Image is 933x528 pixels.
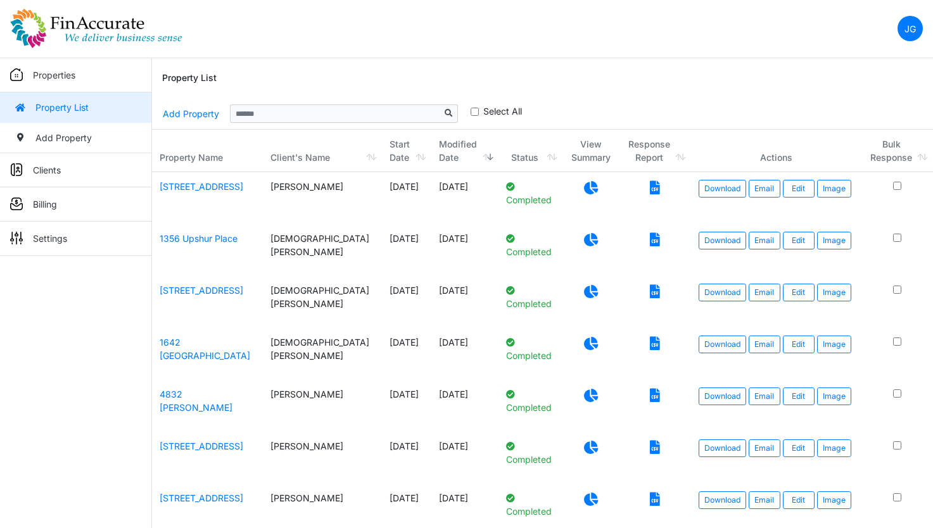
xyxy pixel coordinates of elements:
[431,172,499,224] td: [DATE]
[783,439,815,457] a: Edit
[10,232,23,244] img: sidemenu_settings.png
[10,163,23,176] img: sidemenu_client.png
[749,491,780,509] button: Email
[783,336,815,353] a: Edit
[160,441,243,451] a: [STREET_ADDRESS]
[749,387,780,405] button: Email
[162,103,220,125] a: Add Property
[230,104,440,122] input: Sizing example input
[431,432,499,484] td: [DATE]
[382,432,431,484] td: [DATE]
[699,232,746,249] a: Download
[783,491,815,509] a: Edit
[861,130,933,172] th: Bulk Response: activate to sort column ascending
[33,198,57,211] p: Billing
[263,276,382,328] td: [DEMOGRAPHIC_DATA][PERSON_NAME]
[160,233,238,244] a: 1356 Upshur Place
[506,439,554,466] p: Completed
[382,172,431,224] td: [DATE]
[382,130,431,172] th: Start Date: activate to sort column ascending
[33,232,67,245] p: Settings
[263,224,382,276] td: [DEMOGRAPHIC_DATA][PERSON_NAME]
[263,172,382,224] td: [PERSON_NAME]
[431,380,499,432] td: [DATE]
[904,22,916,35] p: JG
[783,387,815,405] a: Edit
[431,224,499,276] td: [DATE]
[160,337,250,361] a: 1642 [GEOGRAPHIC_DATA]
[749,232,780,249] button: Email
[382,380,431,432] td: [DATE]
[783,232,815,249] a: Edit
[691,130,861,172] th: Actions
[431,328,499,380] td: [DATE]
[263,130,382,172] th: Client's Name: activate to sort column ascending
[749,439,780,457] button: Email
[506,232,554,258] p: Completed
[33,163,61,177] p: Clients
[749,180,780,198] button: Email
[699,439,746,457] a: Download
[506,180,554,206] p: Completed
[817,232,851,249] button: Image
[382,276,431,328] td: [DATE]
[699,336,746,353] a: Download
[483,104,522,118] label: Select All
[498,130,562,172] th: Status: activate to sort column ascending
[699,284,746,301] a: Download
[817,439,851,457] button: Image
[162,73,217,84] h6: Property List
[619,130,691,172] th: Response Report: activate to sort column ascending
[10,68,23,81] img: sidemenu_properties.png
[506,491,554,518] p: Completed
[817,491,851,509] button: Image
[160,285,243,296] a: [STREET_ADDRESS]
[263,380,382,432] td: [PERSON_NAME]
[699,387,746,405] a: Download
[817,180,851,198] button: Image
[160,389,232,413] a: 4832 [PERSON_NAME]
[783,284,815,301] a: Edit
[817,336,851,353] button: Image
[263,432,382,484] td: [PERSON_NAME]
[562,130,619,172] th: View Summary
[699,491,746,509] a: Download
[382,224,431,276] td: [DATE]
[699,180,746,198] a: Download
[431,130,499,172] th: Modified Date: activate to sort column ascending
[160,181,243,192] a: [STREET_ADDRESS]
[10,8,182,49] img: spp logo
[506,387,554,414] p: Completed
[783,180,815,198] a: Edit
[152,130,263,172] th: Property Name: activate to sort column ascending
[382,328,431,380] td: [DATE]
[160,493,243,503] a: [STREET_ADDRESS]
[431,276,499,328] td: [DATE]
[506,284,554,310] p: Completed
[10,198,23,210] img: sidemenu_billing.png
[749,336,780,353] button: Email
[263,328,382,380] td: [DEMOGRAPHIC_DATA][PERSON_NAME]
[898,16,923,41] a: JG
[506,336,554,362] p: Completed
[817,284,851,301] button: Image
[817,387,851,405] button: Image
[749,284,780,301] button: Email
[33,68,75,82] p: Properties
